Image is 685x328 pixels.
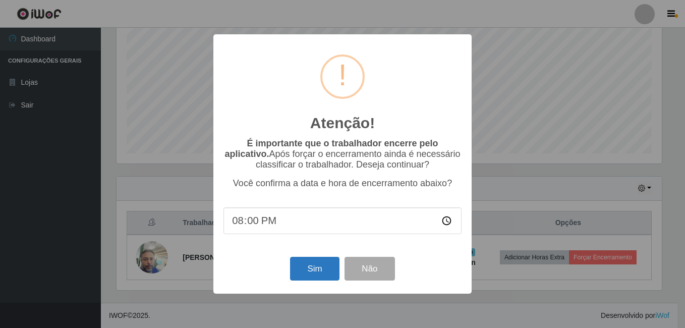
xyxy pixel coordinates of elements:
h2: Atenção! [310,114,375,132]
button: Não [345,257,394,281]
p: Você confirma a data e hora de encerramento abaixo? [223,178,462,189]
b: É importante que o trabalhador encerre pelo aplicativo. [224,138,438,159]
p: Após forçar o encerramento ainda é necessário classificar o trabalhador. Deseja continuar? [223,138,462,170]
button: Sim [290,257,339,281]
